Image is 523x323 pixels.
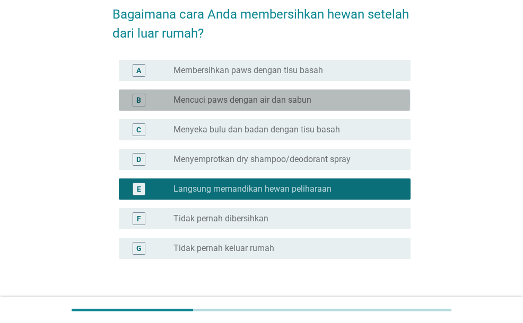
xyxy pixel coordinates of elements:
[137,213,141,224] div: F
[173,184,332,194] label: Langsung memandikan hewan peliharaan
[173,95,311,105] label: Mencuci paws dengan air dan sabun
[136,154,141,165] div: D
[173,124,340,135] label: Menyeka bulu dan badan dengan tisu basah
[136,124,141,135] div: C
[136,65,141,76] div: A
[136,94,141,105] div: B
[173,154,351,165] label: Menyemprotkan dry shampoo/deodorant spray
[173,65,323,76] label: Membersihkan paws dengan tisu basah
[173,213,268,224] label: Tidak pernah dibersihkan
[137,183,141,194] div: E
[136,243,142,254] div: G
[173,243,274,254] label: Tidak pernah keluar rumah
